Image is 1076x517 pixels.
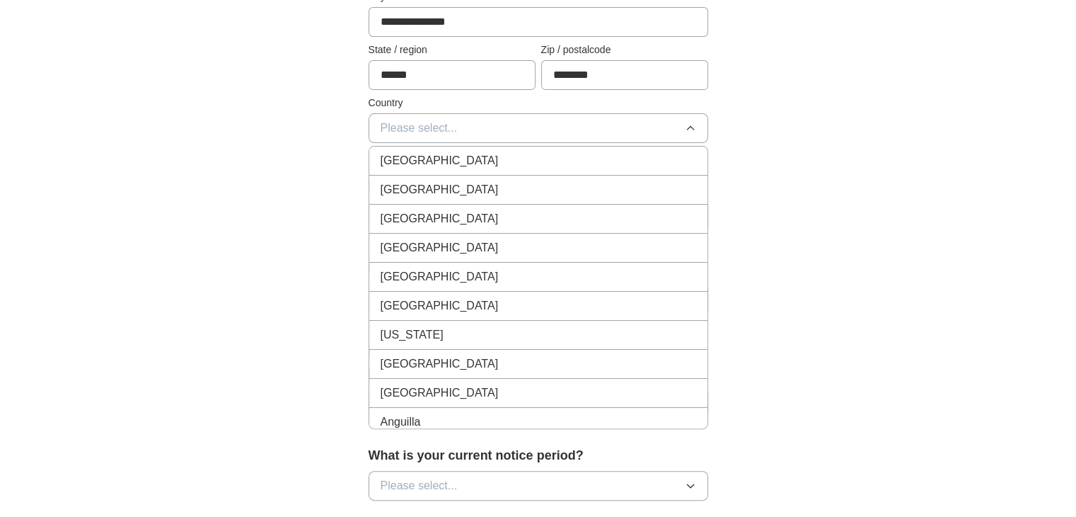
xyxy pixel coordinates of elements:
[369,113,708,143] button: Please select...
[369,96,708,110] label: Country
[381,414,421,431] span: Anguilla
[381,268,499,285] span: [GEOGRAPHIC_DATA]
[381,385,499,402] span: [GEOGRAPHIC_DATA]
[541,42,708,57] label: Zip / postalcode
[381,356,499,373] span: [GEOGRAPHIC_DATA]
[381,239,499,256] span: [GEOGRAPHIC_DATA]
[381,297,499,314] span: [GEOGRAPHIC_DATA]
[381,152,499,169] span: [GEOGRAPHIC_DATA]
[381,210,499,227] span: [GEOGRAPHIC_DATA]
[369,471,708,501] button: Please select...
[381,120,458,137] span: Please select...
[369,446,708,465] label: What is your current notice period?
[381,181,499,198] span: [GEOGRAPHIC_DATA]
[369,42,536,57] label: State / region
[381,326,444,343] span: [US_STATE]
[381,477,458,494] span: Please select...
